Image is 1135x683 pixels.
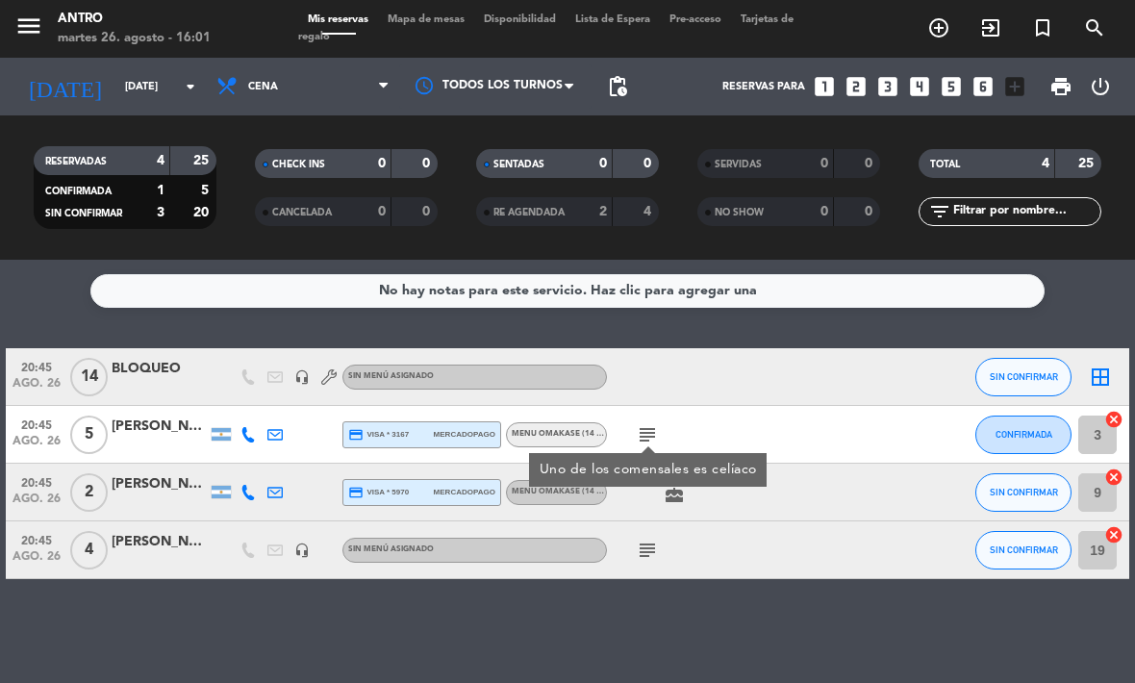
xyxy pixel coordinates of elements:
[112,531,208,553] div: [PERSON_NAME]
[599,157,607,170] strong: 0
[14,12,43,47] button: menu
[13,550,61,572] span: ago. 26
[512,430,677,438] span: MENU OMAKASE (14 PASOS)
[975,473,1072,512] button: SIN CONFIRMAR
[13,377,61,399] span: ago. 26
[193,154,213,167] strong: 25
[539,460,756,480] div: Uno de los comensales es celíaco
[348,427,409,443] span: visa * 3167
[348,545,434,553] span: Sin menú asignado
[378,14,474,25] span: Mapa de mesas
[865,205,876,218] strong: 0
[975,416,1072,454] button: CONFIRMADA
[1031,16,1054,39] i: turned_in_not
[193,206,213,219] strong: 20
[599,205,607,218] strong: 2
[975,358,1072,396] button: SIN CONFIRMAR
[1002,74,1027,99] i: add_box
[272,160,325,169] span: CHECK INS
[58,29,211,48] div: martes 26. agosto - 16:01
[474,14,566,25] span: Disponibilidad
[1089,366,1112,389] i: border_all
[566,14,660,25] span: Lista de Espera
[157,184,164,197] strong: 1
[294,543,310,558] i: headset_mic
[58,10,211,29] div: ANTRO
[1042,157,1049,170] strong: 4
[348,372,434,380] span: Sin menú asignado
[907,74,932,99] i: looks_4
[975,531,1072,569] button: SIN CONFIRMAR
[112,473,208,495] div: [PERSON_NAME]
[348,485,364,500] i: credit_card
[378,157,386,170] strong: 0
[45,157,107,166] span: RESERVADAS
[13,493,61,515] span: ago. 26
[13,435,61,457] span: ago. 26
[157,154,164,167] strong: 4
[13,355,61,377] span: 20:45
[1081,58,1121,115] div: LOG OUT
[875,74,900,99] i: looks_3
[422,157,434,170] strong: 0
[70,473,108,512] span: 2
[13,470,61,493] span: 20:45
[990,544,1058,555] span: SIN CONFIRMAR
[13,413,61,435] span: 20:45
[812,74,837,99] i: looks_one
[294,369,310,385] i: headset_mic
[636,423,659,446] i: subject
[1083,16,1106,39] i: search
[722,81,805,93] span: Reservas para
[636,539,659,562] i: subject
[348,427,364,443] i: credit_card
[179,75,202,98] i: arrow_drop_down
[112,358,208,380] div: BLOQUEO
[14,65,115,108] i: [DATE]
[1089,75,1112,98] i: power_settings_new
[996,429,1052,440] span: CONFIRMADA
[493,208,565,217] span: RE AGENDADA
[1049,75,1072,98] span: print
[663,481,686,504] i: cake
[1017,12,1069,44] span: Reserva especial
[715,208,764,217] span: NO SHOW
[990,371,1058,382] span: SIN CONFIRMAR
[157,206,164,219] strong: 3
[70,531,108,569] span: 4
[434,486,495,498] span: mercadopago
[715,160,762,169] span: SERVIDAS
[1104,525,1123,544] i: cancel
[422,205,434,218] strong: 0
[820,205,828,218] strong: 0
[45,187,112,196] span: CONFIRMADA
[248,81,278,93] span: Cena
[643,157,655,170] strong: 0
[201,184,213,197] strong: 5
[434,428,495,441] span: mercadopago
[45,209,122,218] span: SIN CONFIRMAR
[493,160,544,169] span: SENTADAS
[348,485,409,500] span: visa * 5970
[1069,12,1121,44] span: BUSCAR
[971,74,996,99] i: looks_6
[14,12,43,40] i: menu
[865,157,876,170] strong: 0
[643,205,655,218] strong: 4
[939,74,964,99] i: looks_5
[378,205,386,218] strong: 0
[379,280,757,302] div: No hay notas para este servicio. Haz clic para agregar una
[927,16,950,39] i: add_circle_outline
[70,358,108,396] span: 14
[965,12,1017,44] span: WALK IN
[660,14,731,25] span: Pre-acceso
[112,416,208,438] div: [PERSON_NAME]
[298,14,378,25] span: Mis reservas
[512,488,625,495] span: MENU OMAKASE (14 PASOS)
[913,12,965,44] span: RESERVAR MESA
[13,528,61,550] span: 20:45
[844,74,869,99] i: looks_two
[951,201,1100,222] input: Filtrar por nombre...
[1104,468,1123,487] i: cancel
[820,157,828,170] strong: 0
